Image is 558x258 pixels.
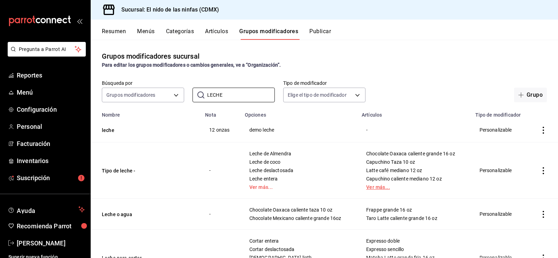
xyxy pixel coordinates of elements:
span: Configuración [17,105,85,114]
span: Leche de coco [249,160,349,164]
span: Recomienda Parrot [17,221,85,231]
span: Elige el tipo de modificador [288,91,347,98]
span: Capuchino caliente mediano 12 oz [366,176,462,181]
label: Tipo de modificador [283,81,365,86]
button: Resumen [102,28,126,40]
button: Publicar [309,28,331,40]
span: Cortar entera [249,238,349,243]
span: demo leche [249,127,349,132]
span: Frappe grande 16 oz [366,207,462,212]
button: Tipo de leche - [102,167,186,174]
label: Búsqueda por [102,81,184,86]
button: Grupo [514,88,547,102]
button: open_drawer_menu [77,18,82,24]
span: Leche de Almendra [249,151,349,156]
td: Personalizable [471,118,529,142]
span: [PERSON_NAME] [17,238,85,248]
span: Chocolate Oaxaca caliente grande 16 oz [366,151,462,156]
th: Opciones [241,108,357,118]
span: Grupos modificadores [106,91,156,98]
th: Tipo de modificador [471,108,529,118]
span: Capuchino Taza 10 oz [366,160,462,164]
button: Categorías [166,28,194,40]
td: 12 onzas [201,118,240,142]
span: Chocolate Oaxaca caliente taza 10 oz [249,207,349,212]
td: Personalizable [471,142,529,199]
td: - [201,199,240,230]
button: Pregunta a Parrot AI [8,42,86,57]
span: Suscripción [17,173,85,183]
span: Cortar deslactosada [249,247,349,252]
button: leche [102,127,186,134]
th: Nota [201,108,240,118]
div: Grupos modificadores sucursal [102,51,199,61]
span: Taro Latte caliente grande 16 oz [366,216,462,221]
span: Pregunta a Parrot AI [19,46,75,53]
span: Menú [17,88,85,97]
strong: Para editar los grupos modificadores o cambios generales, ve a “Organización”. [102,62,281,68]
span: Reportes [17,71,85,80]
span: Expresso sencillo [366,247,462,252]
input: Buscar [207,88,275,102]
span: Facturación [17,139,85,148]
a: Pregunta a Parrot AI [5,51,86,58]
span: Leche entera [249,176,349,181]
span: Chocolate Mexicano caliente grande 16oz [249,216,349,221]
td: - [201,142,240,199]
button: actions [540,127,547,134]
th: Artículos [357,108,471,118]
button: actions [540,211,547,218]
a: Ver más... [366,185,462,190]
span: Leche deslactosada [249,168,349,173]
td: Personalizable [471,199,529,230]
span: Expresso doble [366,238,462,243]
div: navigation tabs [102,28,558,40]
th: Nombre [91,108,201,118]
button: Menús [137,28,154,40]
a: Ver más... [249,185,349,190]
span: Latte café mediano 12 oz [366,168,462,173]
div: - [366,126,463,134]
button: Artículos [205,28,228,40]
button: Leche o agua [102,211,186,218]
button: Grupos modificadores [239,28,298,40]
span: Inventarios [17,156,85,165]
button: actions [540,167,547,174]
span: Ayuda [17,205,76,214]
h3: Sucursal: El nido de las ninfas (CDMX) [116,6,219,14]
span: Personal [17,122,85,131]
